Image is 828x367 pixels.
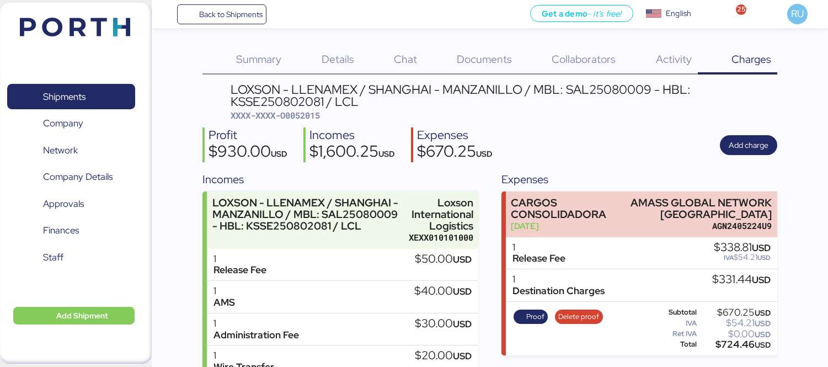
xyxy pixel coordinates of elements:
[526,311,544,323] span: Proof
[512,242,565,253] div: 1
[271,148,287,159] span: USD
[714,242,771,254] div: $338.81
[7,84,135,109] a: Shipments
[309,127,395,143] div: Incomes
[511,220,610,232] div: [DATE]
[651,309,697,316] div: Subtotal
[13,307,135,325] button: Add Shipment
[699,341,771,349] div: $724.46
[7,164,135,190] a: Company Details
[417,143,493,162] div: $670.25
[213,285,235,297] div: 1
[231,83,777,108] div: LOXSON - LLENAMEX / SHANGHAI - MANZANILLO / MBL: SAL25080009 - HBL: KSSE250802081 / LCL
[755,340,771,350] span: USD
[453,253,472,265] span: USD
[699,319,771,327] div: $54.21
[409,232,473,243] div: XEXX010101000
[656,52,692,66] span: Activity
[720,135,777,155] button: Add charge
[213,264,266,276] div: Release Fee
[7,218,135,243] a: Finances
[7,191,135,216] a: Approvals
[43,169,113,185] span: Company Details
[616,197,772,220] div: AMASS GLOBAL NETWORK [GEOGRAPHIC_DATA]
[514,310,548,324] button: Proof
[415,253,472,265] div: $50.00
[666,8,691,19] div: English
[457,52,512,66] span: Documents
[213,253,266,265] div: 1
[231,110,320,121] span: XXXX-XXXX-O0052015
[699,330,771,338] div: $0.00
[209,127,287,143] div: Profit
[213,329,299,341] div: Administration Fee
[512,274,605,285] div: 1
[209,143,287,162] div: $930.00
[378,148,395,159] span: USD
[555,310,603,324] button: Delete proof
[512,285,605,297] div: Destination Charges
[729,139,768,152] span: Add charge
[56,309,108,322] span: Add Shipment
[755,318,771,328] span: USD
[512,253,565,264] div: Release Fee
[511,197,610,220] div: CARGOS CONSOLIDADORA
[752,274,771,286] span: USD
[453,350,472,362] span: USD
[651,320,697,327] div: IVA
[309,143,395,162] div: $1,600.25
[7,244,135,270] a: Staff
[755,329,771,339] span: USD
[322,52,354,66] span: Details
[501,171,777,188] div: Expenses
[552,52,616,66] span: Collaborators
[7,137,135,163] a: Network
[651,341,697,348] div: Total
[699,309,771,317] div: $670.25
[236,52,281,66] span: Summary
[558,311,599,323] span: Delete proof
[757,253,771,262] span: USD
[213,350,274,361] div: 1
[43,115,83,131] span: Company
[651,330,697,338] div: Ret IVA
[7,111,135,136] a: Company
[724,253,734,262] span: IVA
[212,197,403,232] div: LOXSON - LLENAMEX / SHANGHAI - MANZANILLO / MBL: SAL25080009 - HBL: KSSE250802081 / LCL
[453,318,472,330] span: USD
[43,249,63,265] span: Staff
[43,222,79,238] span: Finances
[712,274,771,286] div: $331.44
[409,197,473,232] div: Loxson International Logistics
[43,196,84,212] span: Approvals
[415,350,472,362] div: $20.00
[616,220,772,232] div: AGN2405224U9
[199,8,263,21] span: Back to Shipments
[202,171,478,188] div: Incomes
[177,4,267,24] a: Back to Shipments
[415,318,472,330] div: $30.00
[752,242,771,254] span: USD
[791,7,804,21] span: RU
[755,308,771,318] span: USD
[43,89,86,105] span: Shipments
[414,285,472,297] div: $40.00
[714,253,771,262] div: $54.21
[43,142,78,158] span: Network
[417,127,493,143] div: Expenses
[476,148,493,159] span: USD
[394,52,417,66] span: Chat
[158,5,177,24] button: Menu
[213,318,299,329] div: 1
[453,285,472,297] span: USD
[213,297,235,309] div: AMS
[731,52,771,66] span: Charges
